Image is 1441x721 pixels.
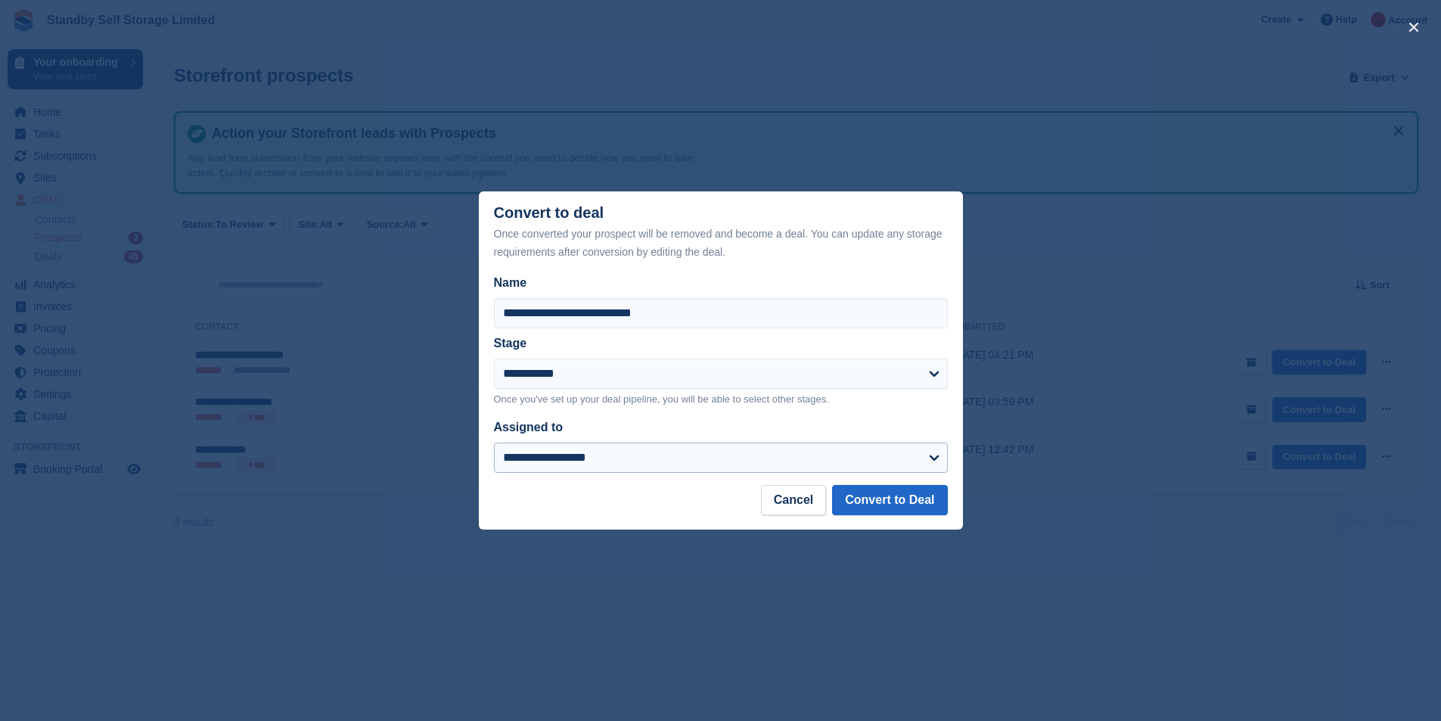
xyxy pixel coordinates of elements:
[494,204,948,261] div: Convert to deal
[494,274,948,292] label: Name
[832,485,947,515] button: Convert to Deal
[1402,15,1426,39] button: close
[494,392,948,407] p: Once you've set up your deal pipeline, you will be able to select other stages.
[494,225,948,261] div: Once converted your prospect will be removed and become a deal. You can update any storage requir...
[494,337,527,350] label: Stage
[494,421,564,434] label: Assigned to
[761,485,826,515] button: Cancel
